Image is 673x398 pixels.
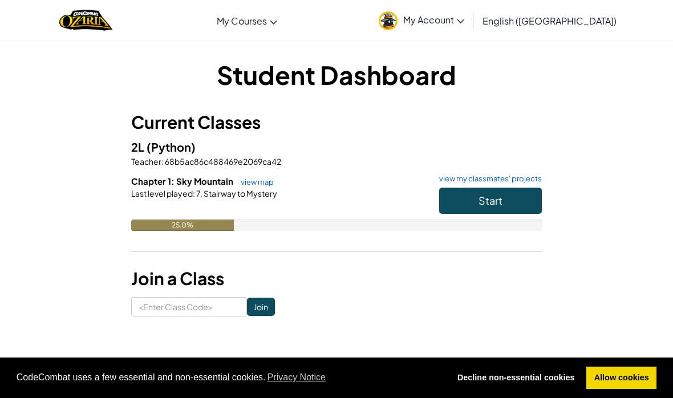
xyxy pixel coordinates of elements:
[131,220,234,231] div: 25.0%
[131,266,542,291] h3: Join a Class
[131,57,542,92] h1: Student Dashboard
[193,188,195,198] span: :
[131,156,161,166] span: Teacher
[217,15,267,27] span: My Courses
[379,11,398,30] img: avatar
[17,369,441,386] span: CodeCombat uses a few essential and non-essential cookies.
[147,140,196,154] span: (Python)
[235,177,274,186] a: view map
[131,176,235,186] span: Chapter 1: Sky Mountain
[373,2,470,38] a: My Account
[59,9,112,32] a: Ozaria by CodeCombat logo
[449,367,582,389] a: deny cookies
[477,5,622,36] a: English ([GEOGRAPHIC_DATA])
[439,188,542,214] button: Start
[161,156,164,166] span: :
[211,5,283,36] a: My Courses
[131,140,147,154] span: 2L
[479,194,502,207] span: Start
[247,298,275,316] input: Join
[266,369,328,386] a: learn more about cookies
[483,15,617,27] span: English ([GEOGRAPHIC_DATA])
[586,367,656,389] a: allow cookies
[59,9,112,32] img: Home
[403,14,464,26] span: My Account
[131,297,247,316] input: <Enter Class Code>
[131,109,542,135] h3: Current Classes
[131,188,193,198] span: Last level played
[433,175,542,182] a: view my classmates' projects
[202,188,277,198] span: Stairway to Mystery
[195,188,202,198] span: 7.
[164,156,281,166] span: 68b5ac86c488469e2069ca42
